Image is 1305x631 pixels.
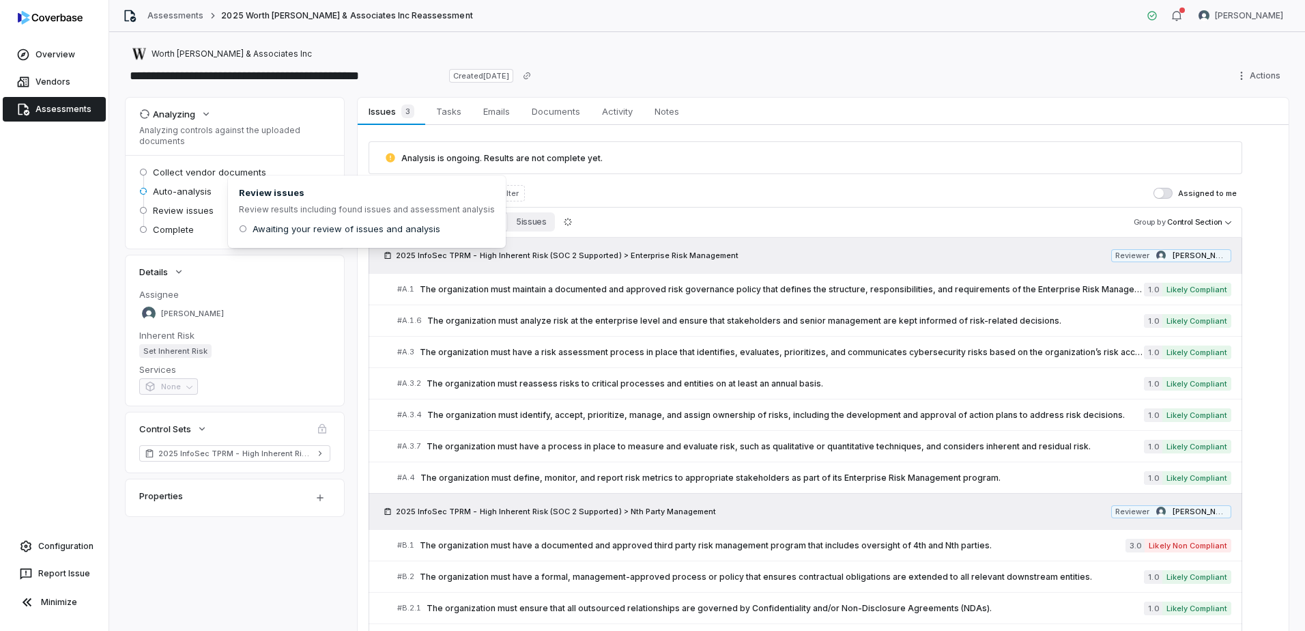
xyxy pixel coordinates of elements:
span: The organization must have a process in place to measure and evaluate risk, such as qualitative o... [427,441,1144,452]
span: Set Inherent Risk [139,344,212,358]
span: The organization must have a formal, management-approved process or policy that ensures contractu... [420,572,1144,583]
span: Details [139,266,168,278]
button: Copy link [515,64,539,88]
span: Emails [478,102,515,120]
img: Curtis Nohl avatar [1199,10,1209,21]
img: Curtis Nohl avatar [142,307,156,320]
a: #A.1.6The organization must analyze risk at the enterprise level and ensure that stakeholders and... [397,305,1231,336]
span: 2025 InfoSec TPRM - High Inherent Risk (SOC 2 Supported) [158,448,311,459]
span: # A.3.4 [397,410,422,420]
button: https://worthhiggins.com/Worth [PERSON_NAME] & Associates Inc [128,42,316,66]
a: #A.3The organization must have a risk assessment process in place that identifies, evaluates, pri... [397,337,1231,367]
span: Issues [363,102,419,121]
span: Likely Non Compliant [1145,539,1231,552]
span: Review issues [239,186,495,199]
div: Analyzing [139,108,195,120]
span: Likely Compliant [1162,570,1231,584]
button: Analyzing [135,102,216,126]
span: Documents [526,102,586,120]
button: Details [135,260,188,284]
span: Likely Compliant [1162,471,1231,485]
span: 1.0 [1144,377,1162,391]
a: #B.1The organization must have a documented and approved third party risk management program that... [397,530,1231,561]
span: 1.0 [1144,602,1162,615]
dt: Assignee [139,288,330,300]
button: 5 issues [508,212,554,232]
a: #B.2The organization must have a formal, management-approved process or policy that ensures contr... [397,561,1231,592]
span: Group by [1134,217,1166,227]
button: Actions [1232,66,1289,86]
span: 2025 Worth [PERSON_NAME] & Associates Inc Reassessment [221,10,472,21]
a: #A.1The organization must maintain a documented and approved risk governance policy that defines ... [397,274,1231,305]
span: Likely Compliant [1162,440,1231,453]
a: 2025 InfoSec TPRM - High Inherent Risk (SOC 2 Supported) [139,445,330,462]
span: 2025 InfoSec TPRM - High Inherent Risk (SOC 2 Supported) > Nth Party Management [396,506,716,517]
span: 2025 InfoSec TPRM - High Inherent Risk (SOC 2 Supported) > Enterprise Risk Management [396,250,738,261]
a: Vendors [3,70,106,94]
img: Curtis Nohl avatar [1156,251,1166,260]
span: Awaiting your review of issues and analysis [253,223,440,235]
span: Analysis is ongoing. Results are not complete yet. [401,153,603,163]
span: Review issues [153,204,214,216]
img: Curtis Nohl avatar [1156,507,1166,516]
span: The organization must have a risk assessment process in place that identifies, evaluates, priorit... [420,347,1144,358]
span: # A.3 [397,347,414,357]
span: # A.1.6 [397,315,422,326]
span: Likely Compliant [1162,346,1231,359]
span: The organization must analyze risk at the enterprise level and ensure that stakeholders and senio... [427,315,1144,326]
span: # B.2.1 [397,603,421,613]
span: Control Sets [139,423,191,435]
span: Reviewer [1115,251,1149,261]
span: Reviewer [1115,507,1149,517]
button: Curtis Nohl avatar[PERSON_NAME] [1190,5,1291,26]
span: The organization must have a documented and approved third party risk management program that inc... [420,540,1125,551]
span: Auto-analysis [153,185,212,197]
span: Tasks [431,102,467,120]
a: Configuration [5,534,103,559]
span: # A.4 [397,473,415,483]
img: logo-D7KZi-bG.svg [18,11,83,25]
span: 1.0 [1144,283,1162,296]
span: 1.0 [1144,440,1162,453]
span: [PERSON_NAME] [161,309,224,319]
span: 1.0 [1144,408,1162,422]
button: Assigned to me [1153,188,1173,199]
span: Review results including found issues and assessment analysis [239,204,495,215]
span: 3.0 [1125,539,1145,552]
span: 1.0 [1144,314,1162,328]
span: [PERSON_NAME] [1173,507,1227,517]
a: #B.2.1The organization must ensure that all outsourced relationships are governed by Confidential... [397,593,1231,623]
a: #A.3.2The organization must reassess risks to critical processes and entities on at least an annu... [397,368,1231,399]
a: Assessments [147,10,203,21]
span: Likely Compliant [1162,377,1231,391]
span: Likely Compliant [1162,602,1231,615]
span: [PERSON_NAME] [1173,251,1227,261]
span: The organization must identify, accept, prioritize, manage, and assign ownership of risks, includ... [427,410,1144,421]
a: #A.3.7The organization must have a process in place to measure and evaluate risk, such as qualita... [397,431,1231,462]
dt: Inherent Risk [139,329,330,341]
span: Likely Compliant [1162,408,1231,422]
a: #A.4The organization must define, monitor, and report risk metrics to appropriate stakeholders as... [397,462,1231,493]
a: #A.3.4The organization must identify, accept, prioritize, manage, and assign ownership of risks, ... [397,399,1231,430]
span: 1.0 [1144,471,1162,485]
span: # B.1 [397,540,414,550]
span: The organization must maintain a documented and approved risk governance policy that defines the ... [420,284,1144,295]
span: Worth [PERSON_NAME] & Associates Inc [152,48,312,59]
span: The organization must ensure that all outsourced relationships are governed by Confidentiality an... [427,603,1144,614]
span: Likely Compliant [1162,314,1231,328]
button: Control Sets [135,417,212,441]
p: Analyzing controls against the uploaded documents [139,125,330,147]
span: [PERSON_NAME] [1215,10,1283,21]
dt: Services [139,363,330,376]
span: Complete [153,223,194,236]
span: # A.1 [397,284,414,294]
span: The organization must reassess risks to critical processes and entities on at least an annual basis. [427,378,1144,389]
span: # B.2 [397,572,414,582]
span: Likely Compliant [1162,283,1231,296]
span: Notes [649,102,685,120]
a: Overview [3,42,106,67]
span: Collect vendor documents [153,166,266,178]
span: Created [DATE] [449,69,513,83]
span: 1.0 [1144,346,1162,359]
button: Minimize [5,589,103,616]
